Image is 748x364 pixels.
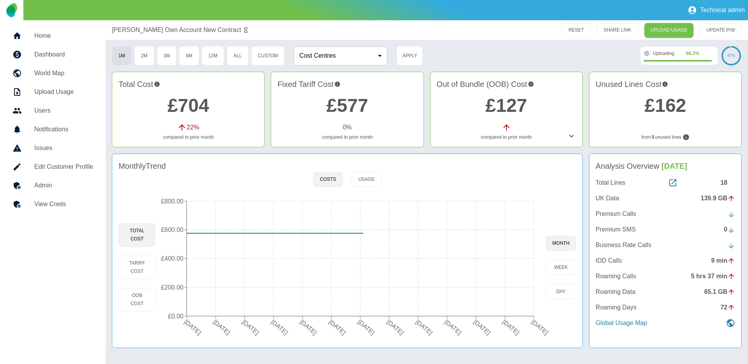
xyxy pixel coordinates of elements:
[596,209,636,219] p: Premium Calls
[6,3,17,17] img: Logo
[161,198,184,205] tspan: £800.00
[6,64,99,83] a: World Map
[118,160,166,172] h4: Monthly Trend
[596,287,635,297] p: Roaming Data
[6,45,99,64] a: Dashboard
[662,78,668,90] svg: Potential saving if surplus lines removed at contract renewal
[134,46,154,65] button: 2M
[187,123,199,132] p: 22 %
[34,162,93,171] h5: Edit Customer Profile
[6,27,99,45] a: Home
[112,25,241,35] a: [PERSON_NAME] Own Account New Contract
[386,318,405,336] tspan: [DATE]
[6,139,99,157] a: Issues
[720,303,735,312] div: 72
[724,225,735,234] div: 0
[596,256,622,265] p: IDD Calls
[34,125,93,134] h5: Notifications
[596,134,735,141] p: from unused lines
[313,172,342,187] button: Costs
[686,50,699,57] div: 96.2 %
[299,318,318,336] tspan: [DATE]
[183,318,203,336] tspan: [DATE]
[6,195,99,214] a: View Creds
[596,272,735,281] a: Roaming Calls5 hrs 37 min
[334,78,340,90] svg: This is your recurring contracted cost
[437,78,576,90] h4: Out of Bundle (OOB) Cost
[720,178,735,187] div: 18
[34,31,93,41] h5: Home
[652,134,654,141] b: 5
[227,46,248,65] button: All
[241,318,261,336] tspan: [DATE]
[596,225,735,234] a: Premium SMS0
[6,120,99,139] a: Notifications
[6,176,99,195] a: Admin
[596,318,647,328] p: Global Usage Map
[118,78,258,90] h4: Total Cost
[277,134,417,141] p: compared to prior month
[691,272,735,281] div: 5 hrs 37 min
[596,287,735,297] a: Roaming Data65.1 GB
[727,53,735,58] text: 97%
[596,240,735,250] a: Business Rate Calls
[34,143,93,153] h5: Issues
[6,101,99,120] a: Users
[6,157,99,176] a: Edit Customer Profile
[34,69,93,78] h5: World Map
[343,123,352,132] p: 0 %
[473,318,492,336] tspan: [DATE]
[701,194,735,203] div: 139.9 GB
[596,209,735,219] a: Premium Calls
[596,318,735,328] a: Global Usage Map
[528,78,534,90] svg: Costs outside of your fixed tariff
[270,318,289,336] tspan: [DATE]
[596,303,735,312] a: Roaming Days72
[251,46,285,65] button: Custom
[644,23,694,37] a: UPLOAD USAGE
[596,240,651,250] p: Business Rate Calls
[277,78,417,90] h4: Fixed Tariff Cost
[118,134,258,141] p: compared to prior month
[326,95,368,116] a: £577
[112,46,132,65] button: 1M
[202,46,224,65] button: 12M
[328,318,347,336] tspan: [DATE]
[546,260,576,275] button: week
[644,50,650,57] svg: The information in the dashboard may be incomplete until finished.
[596,194,619,203] p: UK Data
[34,106,93,115] h5: Users
[530,318,550,336] tspan: [DATE]
[357,318,376,336] tspan: [DATE]
[596,178,626,187] p: Total Lines
[161,284,184,291] tspan: £200.00
[161,226,184,233] tspan: £600.00
[597,23,638,37] button: SHARE LINK
[34,181,93,190] h5: Admin
[34,87,93,97] h5: Upload Usage
[485,95,527,116] a: £127
[415,318,434,336] tspan: [DATE]
[596,272,636,281] p: Roaming Calls
[118,223,155,247] button: Total Cost
[653,50,714,57] div: Uploading:
[157,46,177,65] button: 3M
[596,225,636,234] p: Premium SMS
[644,95,686,116] a: £162
[684,2,748,18] button: Technical admin
[6,83,99,101] a: Upload Usage
[212,318,231,336] tspan: [DATE]
[596,194,735,203] a: UK Data139.9 GB
[596,256,735,265] a: IDD Calls9 min
[704,287,735,297] div: 65.1 GB
[118,256,155,279] button: Tariff Cost
[34,50,93,59] h5: Dashboard
[443,318,463,336] tspan: [DATE]
[546,236,576,251] button: month
[118,288,155,311] button: OOB Cost
[683,134,690,141] svg: Lines not used during your chosen timeframe. If multiple months selected only lines never used co...
[596,160,735,172] h4: Analysis Overview
[161,255,184,262] tspan: £400.00
[168,95,209,116] a: £704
